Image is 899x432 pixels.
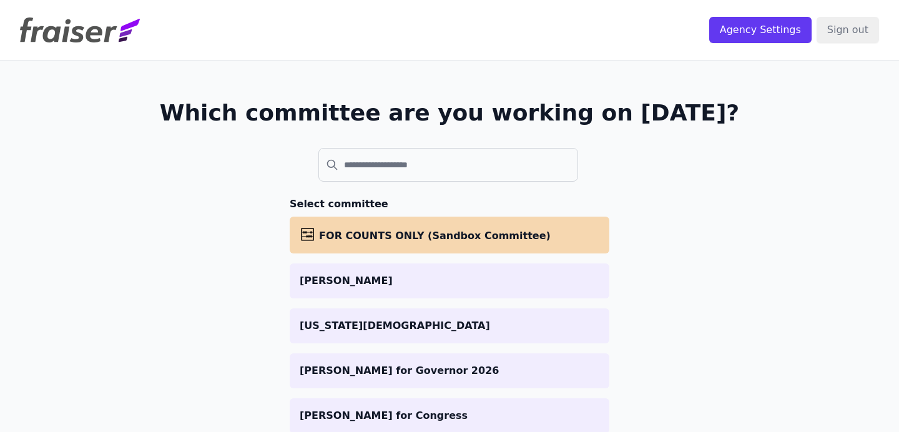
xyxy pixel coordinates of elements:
input: Sign out [817,17,879,43]
h1: Which committee are you working on [DATE]? [160,101,740,125]
p: [US_STATE][DEMOGRAPHIC_DATA] [300,318,599,333]
img: Fraiser Logo [20,17,140,42]
a: FOR COUNTS ONLY (Sandbox Committee) [290,217,609,253]
a: [US_STATE][DEMOGRAPHIC_DATA] [290,308,609,343]
p: [PERSON_NAME] [300,273,599,288]
a: [PERSON_NAME] for Governor 2026 [290,353,609,388]
h3: Select committee [290,197,609,212]
input: Agency Settings [709,17,812,43]
p: [PERSON_NAME] for Governor 2026 [300,363,599,378]
p: [PERSON_NAME] for Congress [300,408,599,423]
a: [PERSON_NAME] [290,263,609,298]
span: FOR COUNTS ONLY (Sandbox Committee) [319,230,551,242]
